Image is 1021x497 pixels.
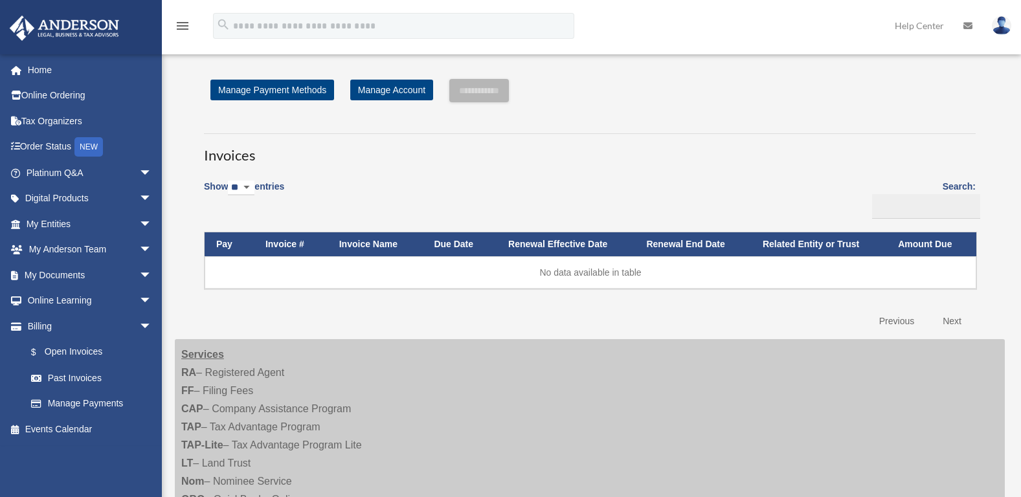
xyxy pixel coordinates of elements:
[139,160,165,186] span: arrow_drop_down
[9,262,172,288] a: My Documentsarrow_drop_down
[18,391,165,417] a: Manage Payments
[872,194,980,219] input: Search:
[6,16,123,41] img: Anderson Advisors Platinum Portal
[18,339,159,366] a: $Open Invoices
[204,133,976,166] h3: Invoices
[634,232,751,256] th: Renewal End Date: activate to sort column ascending
[886,232,976,256] th: Amount Due: activate to sort column ascending
[139,288,165,315] span: arrow_drop_down
[139,186,165,212] span: arrow_drop_down
[497,232,634,256] th: Renewal Effective Date: activate to sort column ascending
[9,186,172,212] a: Digital Productsarrow_drop_down
[254,232,328,256] th: Invoice #: activate to sort column ascending
[422,232,497,256] th: Due Date: activate to sort column ascending
[205,256,976,289] td: No data available in table
[181,458,193,469] strong: LT
[9,160,172,186] a: Platinum Q&Aarrow_drop_down
[139,313,165,340] span: arrow_drop_down
[181,385,194,396] strong: FF
[175,18,190,34] i: menu
[9,83,172,109] a: Online Ordering
[139,211,165,237] span: arrow_drop_down
[139,237,165,263] span: arrow_drop_down
[350,80,433,100] a: Manage Account
[210,80,334,100] a: Manage Payment Methods
[751,232,886,256] th: Related Entity or Trust: activate to sort column ascending
[9,313,165,339] a: Billingarrow_drop_down
[181,367,196,378] strong: RA
[181,476,205,487] strong: Nom
[175,23,190,34] a: menu
[933,308,971,335] a: Next
[870,308,924,335] a: Previous
[9,108,172,134] a: Tax Organizers
[992,16,1011,35] img: User Pic
[9,134,172,160] a: Order StatusNEW
[181,439,223,450] strong: TAP-Lite
[9,237,172,263] a: My Anderson Teamarrow_drop_down
[228,181,254,195] select: Showentries
[205,232,254,256] th: Pay: activate to sort column descending
[9,211,172,237] a: My Entitiesarrow_drop_down
[38,344,45,360] span: $
[204,179,284,208] label: Show entries
[74,137,103,157] div: NEW
[216,17,230,32] i: search
[181,349,224,360] strong: Services
[9,57,172,83] a: Home
[868,179,976,219] label: Search:
[18,365,165,391] a: Past Invoices
[9,288,172,314] a: Online Learningarrow_drop_down
[9,416,172,442] a: Events Calendar
[181,403,203,414] strong: CAP
[328,232,423,256] th: Invoice Name: activate to sort column ascending
[181,421,201,432] strong: TAP
[139,262,165,289] span: arrow_drop_down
